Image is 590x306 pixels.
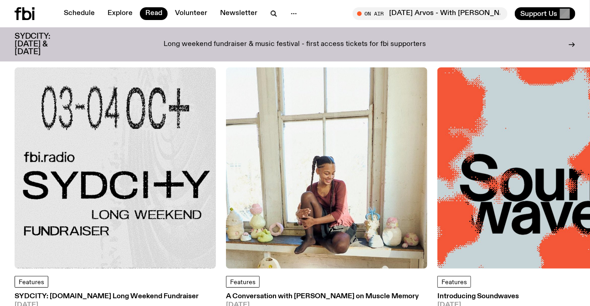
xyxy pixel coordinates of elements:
[520,10,557,18] span: Support Us
[441,279,467,286] span: Features
[140,7,168,20] a: Read
[15,276,48,288] a: Features
[15,293,216,300] h3: SYDCITY: [DOMAIN_NAME] Long Weekend Fundraiser
[515,7,575,20] button: Support Us
[15,33,73,56] h3: SYDCITY: [DATE] & [DATE]
[15,67,216,269] img: Black text on gray background. Reading top to bottom: 03-04 OCT. fbi.radio SYDCITY LONG WEEKEND F...
[19,279,44,286] span: Features
[58,7,100,20] a: Schedule
[353,7,508,20] button: On Air[DATE] Arvos - With [PERSON_NAME]
[164,41,426,49] p: Long weekend fundraiser & music festival - first access tickets for fbi supporters
[102,7,138,20] a: Explore
[226,293,427,300] h3: A Conversation with [PERSON_NAME] on Muscle Memory
[226,276,260,288] a: Features
[437,276,471,288] a: Features
[215,7,263,20] a: Newsletter
[230,279,256,286] span: Features
[169,7,213,20] a: Volunteer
